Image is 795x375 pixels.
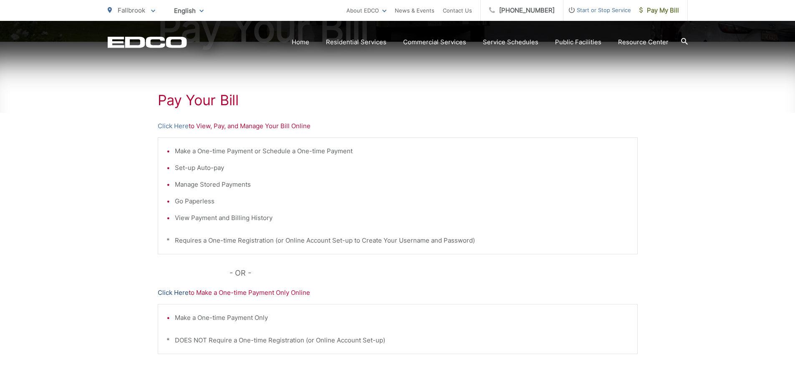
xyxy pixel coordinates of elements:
[108,36,187,48] a: EDCD logo. Return to the homepage.
[292,37,309,47] a: Home
[175,180,629,190] li: Manage Stored Payments
[230,267,638,279] p: - OR -
[158,288,189,298] a: Click Here
[346,5,386,15] a: About EDCO
[639,5,679,15] span: Pay My Bill
[483,37,538,47] a: Service Schedules
[326,37,386,47] a: Residential Services
[158,288,638,298] p: to Make a One-time Payment Only Online
[158,92,638,109] h1: Pay Your Bill
[175,313,629,323] li: Make a One-time Payment Only
[167,236,629,246] p: * Requires a One-time Registration (or Online Account Set-up to Create Your Username and Password)
[158,121,638,131] p: to View, Pay, and Manage Your Bill Online
[175,163,629,173] li: Set-up Auto-pay
[403,37,466,47] a: Commercial Services
[618,37,669,47] a: Resource Center
[175,213,629,223] li: View Payment and Billing History
[555,37,601,47] a: Public Facilities
[175,196,629,206] li: Go Paperless
[395,5,434,15] a: News & Events
[158,121,189,131] a: Click Here
[168,3,210,18] span: English
[443,5,472,15] a: Contact Us
[167,335,629,345] p: * DOES NOT Require a One-time Registration (or Online Account Set-up)
[175,146,629,156] li: Make a One-time Payment or Schedule a One-time Payment
[118,6,145,14] span: Fallbrook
